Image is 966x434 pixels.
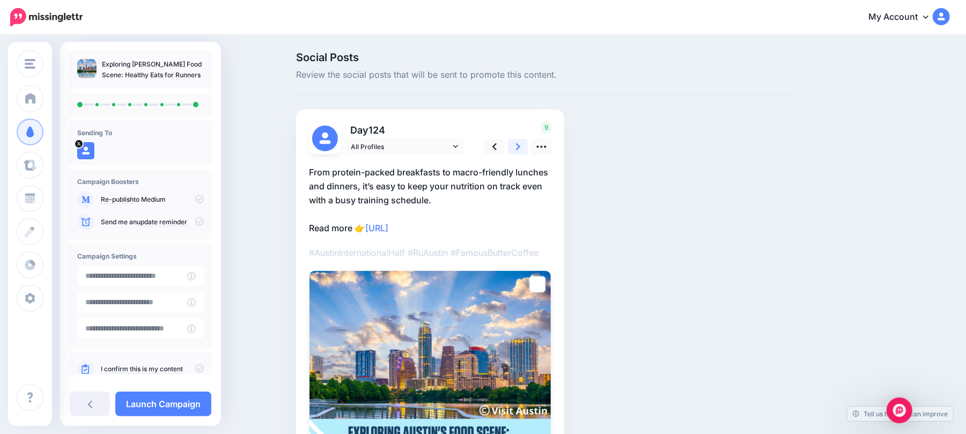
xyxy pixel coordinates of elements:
h4: Campaign Boosters [77,178,204,186]
div: Open Intercom Messenger [887,398,912,423]
p: to Medium [101,195,204,204]
img: user_default_image.png [312,126,338,151]
img: Missinglettr [10,8,83,26]
a: Re-publish [101,195,134,204]
a: All Profiles [345,139,463,155]
a: [URL] [365,223,388,233]
img: user_default_image.png [77,142,94,159]
p: #AustinInternationalHalf #RuAustin #FamousButterCoffee [309,246,551,260]
p: Send me an [101,217,204,227]
h4: Campaign Settings [77,252,204,260]
a: My Account [858,4,950,31]
h4: Sending To [77,129,204,137]
img: menu.png [25,59,35,69]
span: All Profiles [351,141,451,152]
span: 124 [368,124,385,136]
a: I confirm this is my content [101,365,183,373]
img: 1f4d9e8c0120485e21a1101aef33dbb6_thumb.jpg [77,59,97,78]
p: From protein-packed breakfasts to macro-friendly lunches and dinners, it’s easy to keep your nutr... [309,165,551,235]
a: update reminder [137,218,187,226]
span: Social Posts [296,52,794,63]
a: Tell us how we can improve [847,407,953,421]
span: Review the social posts that will be sent to promote this content. [296,68,794,82]
p: Day [345,122,465,138]
p: Exploring [PERSON_NAME] Food Scene: Healthy Eats for Runners [102,59,204,80]
span: 9 [541,122,551,133]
